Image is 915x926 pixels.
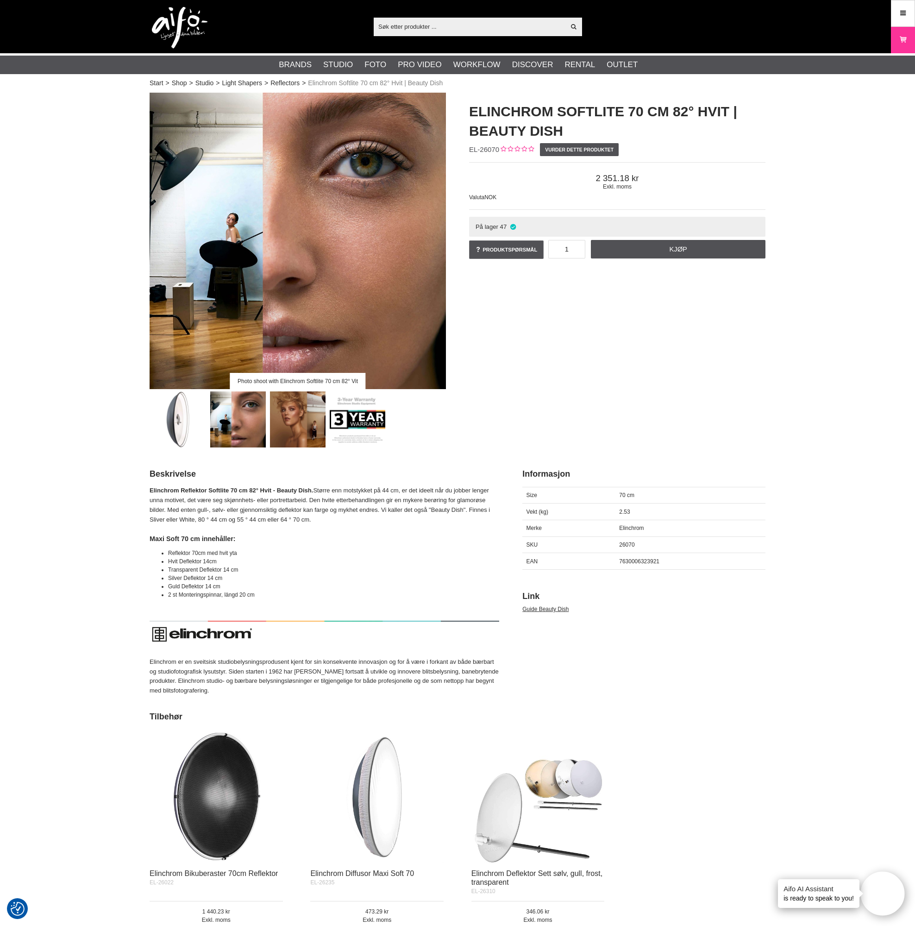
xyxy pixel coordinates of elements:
div: is ready to speak to you! [778,879,859,908]
span: Vekt (kg) [526,509,548,515]
h4: Aifo AI Assistant [783,884,854,894]
img: Elinchrom Authorized Distributor [150,619,499,648]
a: Elinchrom Diffusor Maxi Soft 70 [310,869,414,877]
img: Photo shoot with Elinchrom Softlite 70 cm 82° Vit [210,391,266,447]
span: 47 [500,223,507,230]
i: På lager [509,223,517,230]
span: Exkl. moms [310,916,444,924]
h2: Beskrivelse [150,468,499,480]
a: Start [150,78,163,88]
span: 2 351.18 [469,173,765,183]
span: EL-26235 [310,879,334,886]
h2: Tilbehør [150,711,765,723]
li: Transparent Deflektor 14 cm [168,566,499,574]
p: Større enn motstykket på 44 cm, er det ideelt når du jobber lenger unna motivet, det være seg skj... [150,486,499,524]
span: 473.29 [310,907,444,916]
li: Guld Deflektor 14 cm [168,582,499,591]
a: Outlet [607,59,638,71]
a: Elinchrom Deflektor Sett sølv, gull, frost, transparent [471,869,602,886]
img: Elinchrom Softlite 70 cm 82° Vit [150,391,207,447]
span: 70 cm [619,492,634,498]
span: > [189,78,193,88]
span: Size [526,492,537,498]
span: SKU [526,542,538,548]
a: Brands [279,59,312,71]
a: Foto [364,59,386,71]
img: Elinchrom 3 year warranty [330,391,386,447]
a: Studio [323,59,353,71]
img: Photo shoot with Elinchrom Softlite 70 cm 82° Vit [270,391,326,447]
span: Elinchrom [619,525,644,531]
img: Revisit consent button [11,902,25,916]
span: > [302,78,306,88]
span: EL-26070 [469,145,499,153]
li: Hvit Deflektor 14cm [168,557,499,566]
strong: Elinchrom Reflektor Softlite 70 cm 82° Hvit - Beauty Dish. [150,487,313,494]
img: Elinchrom Deflektor Sett sølv, gull, frost, transparent [471,730,605,863]
li: 2 st Monteringspinnar, längd 20 cm [168,591,499,599]
a: Shop [172,78,187,88]
div: Kundevurdering: 0 [499,145,534,155]
a: Studio [195,78,214,88]
span: Exkl. moms [471,916,605,924]
span: 26070 [619,542,634,548]
li: Silver Deflektor 14 cm [168,574,499,582]
span: NOK [484,194,496,201]
h2: Informasjon [522,468,765,480]
span: 346.06 [471,907,605,916]
span: > [216,78,219,88]
span: På lager [476,223,498,230]
img: Elinchrom Bikuberaster 70cm Reflektor [150,730,283,863]
span: 1 440.23 [150,907,283,916]
span: > [264,78,268,88]
h2: Link [522,591,765,602]
a: Guide Beauty Dish [522,606,569,612]
a: Elinchrom Bikuberaster 70cm Reflektor [150,869,278,877]
span: EL-26022 [150,879,174,886]
img: logo.png [152,7,207,49]
a: Discover [512,59,553,71]
a: Kjøp [591,240,765,258]
span: Exkl. moms [469,183,765,190]
input: Søk etter produkter ... [374,19,565,33]
h4: Maxi Soft 70 cm innehåller: [150,534,499,543]
li: Reflektor 70cm med hvit yta [168,549,499,557]
span: Merke [526,525,542,531]
img: Elinchrom Softlite 70 cm 82° Vit [150,93,446,389]
button: Samtykkepreferanser [11,901,25,917]
span: > [166,78,169,88]
div: Photo shoot with Elinchrom Softlite 70 cm 82° Vit [230,373,365,389]
span: EL-26310 [471,888,495,895]
a: Light Shapers [222,78,262,88]
span: EAN [526,558,538,565]
a: Photo shoot with Elinchrom Softlite 70 cm 82° Vit [150,93,446,389]
span: Elinchrom Softlite 70 cm 82° Hvit | Beauty Dish [308,78,443,88]
span: 2.53 [619,509,630,515]
span: 7630006323921 [619,558,659,565]
a: Pro Video [398,59,441,71]
img: Elinchrom Diffusor Maxi Soft 70 [310,730,444,863]
span: Valuta [469,194,484,201]
h1: Elinchrom Softlite 70 cm 82° Hvit | Beauty Dish [469,102,765,141]
span: Exkl. moms [150,916,283,924]
a: Rental [564,59,595,71]
a: Reflectors [270,78,300,88]
a: Produktspørsmål [469,240,544,259]
a: Workflow [453,59,501,71]
p: Elinchrom er en sveitsisk studiobelysningsprodusent kjent for sin konsekvente innovasjon og for å... [150,657,499,696]
a: Vurder dette produktet [540,143,619,156]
